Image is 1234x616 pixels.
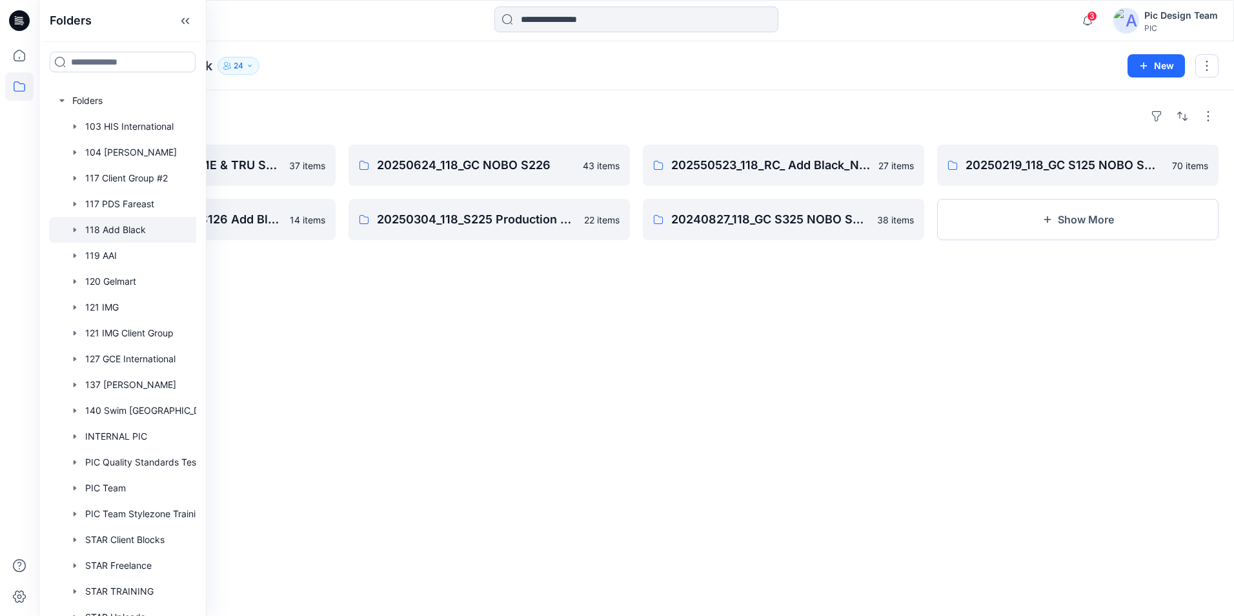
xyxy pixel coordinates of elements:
[643,145,924,186] a: 202550523_118_RC_ Add Black_NOBO_WM27 items
[1113,8,1139,34] img: avatar
[877,213,914,227] p: 38 items
[966,156,1164,174] p: 20250219_118_GC S125 NOBO SWIM
[1144,8,1218,23] div: Pic Design Team
[1128,54,1185,77] button: New
[349,145,630,186] a: 20250624_118_GC NOBO S22643 items
[217,57,259,75] button: 24
[671,156,871,174] p: 202550523_118_RC_ Add Black_NOBO_WM
[234,59,243,73] p: 24
[937,199,1219,240] button: Show More
[377,156,575,174] p: 20250624_118_GC NOBO S226
[671,210,869,229] p: 20240827_118_GC S325 NOBO SWIM
[1172,159,1208,172] p: 70 items
[377,210,576,229] p: 20250304_118_S225 Production For Mod
[584,213,620,227] p: 22 items
[1144,23,1218,33] div: PIC
[290,213,325,227] p: 14 items
[289,159,325,172] p: 37 items
[937,145,1219,186] a: 20250219_118_GC S125 NOBO SWIM70 items
[583,159,620,172] p: 43 items
[349,199,630,240] a: 20250304_118_S225 Production For Mod22 items
[1087,11,1097,21] span: 3
[878,159,914,172] p: 27 items
[643,199,924,240] a: 20240827_118_GC S325 NOBO SWIM38 items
